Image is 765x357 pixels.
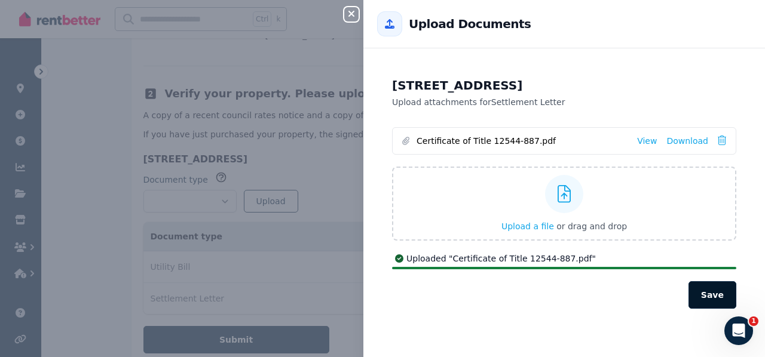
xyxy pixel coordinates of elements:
span: Certificate of Title 12544-887.pdf [417,135,628,147]
p: Upload attachments for Settlement Letter [392,96,736,108]
a: View [637,135,657,147]
button: Save [688,281,736,309]
a: Download [666,135,708,147]
span: or drag and drop [556,221,627,231]
div: Uploaded " Certificate of Title 12544-887.pdf " [392,253,736,264]
iframe: Intercom live chat [724,316,753,345]
span: Upload a file [501,221,554,231]
h2: Upload Documents [409,16,531,32]
button: Upload a file or drag and drop [501,220,627,232]
span: 1 [749,316,758,326]
h2: [STREET_ADDRESS] [392,77,736,94]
